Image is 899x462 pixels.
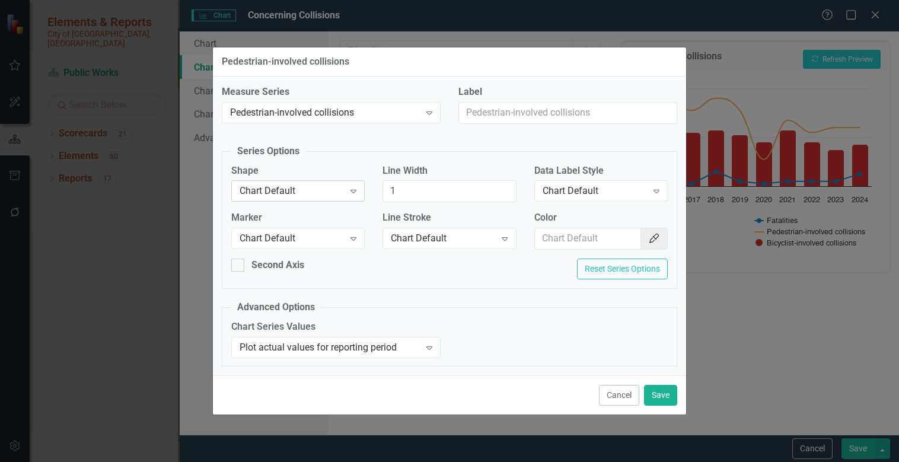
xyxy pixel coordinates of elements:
div: Chart Default [240,184,344,198]
div: Pedestrian-involved collisions [222,56,349,67]
button: Reset Series Options [577,259,668,279]
input: Pedestrian-involved collisions [458,102,677,124]
input: Chart Default [534,228,642,250]
label: Line Stroke [382,211,516,225]
label: Color [534,211,668,225]
div: Chart Default [240,232,344,246]
legend: Advanced Options [231,301,321,314]
button: Cancel [599,385,639,406]
label: Marker [231,211,365,225]
legend: Series Options [231,145,305,158]
input: Chart Default [382,180,516,202]
div: Plot actual values for reporting period [240,340,420,354]
label: Shape [231,164,365,178]
div: Second Axis [251,259,304,272]
div: Pedestrian-involved collisions [230,106,420,119]
div: Chart Default [391,232,495,246]
label: Chart Series Values [231,320,441,334]
div: Chart Default [543,184,647,198]
label: Measure Series [222,85,441,99]
label: Data Label Style [534,164,668,178]
label: Label [458,85,677,99]
label: Line Width [382,164,516,178]
button: Save [644,385,677,406]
